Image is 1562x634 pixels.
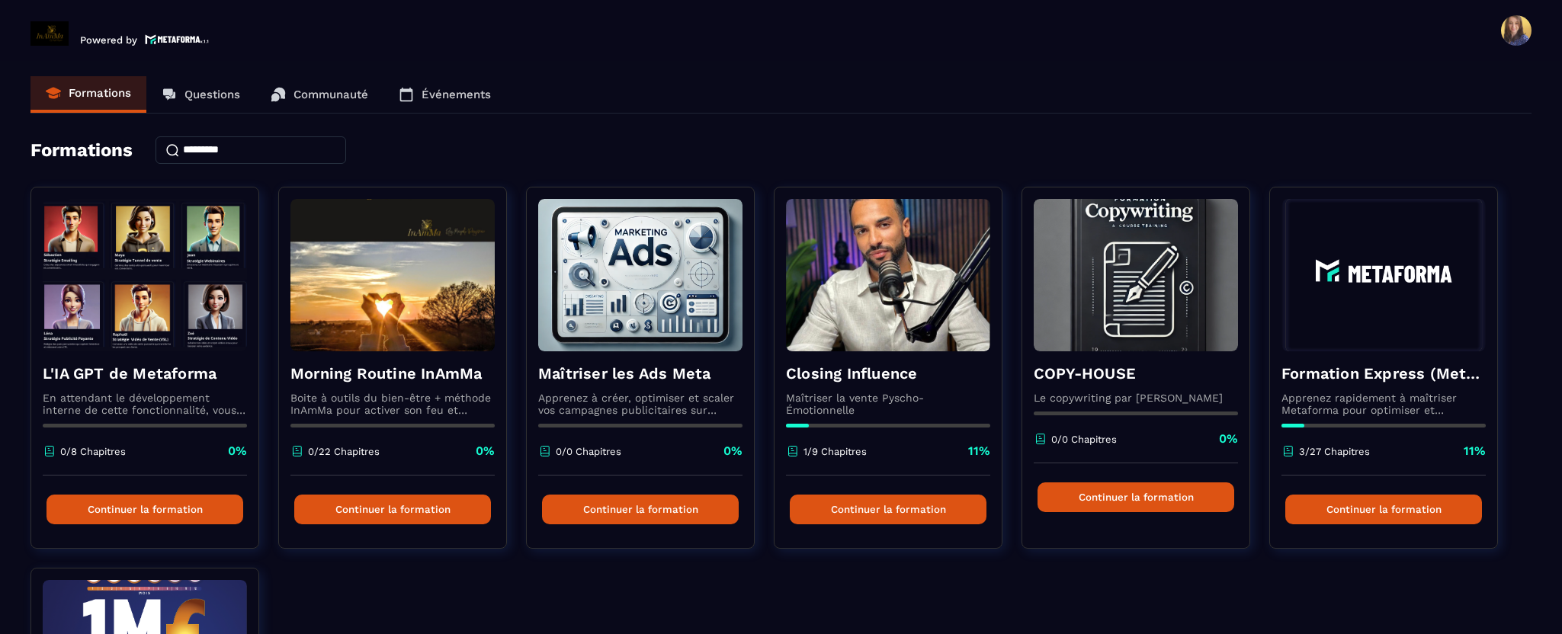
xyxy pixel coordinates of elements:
img: formation-background [538,199,743,351]
a: formation-backgroundClosing InfluenceMaîtriser la vente Pyscho-Émotionnelle1/9 Chapitres11%Contin... [774,187,1022,568]
a: formation-backgroundMorning Routine InAmMaBoite à outils du bien-être + méthode InAmMa pour activ... [278,187,526,568]
p: 0% [228,443,247,459]
img: formation-background [1034,199,1238,351]
p: Communauté [293,88,368,101]
a: Communauté [255,76,383,113]
img: formation-background [43,199,247,351]
img: formation-background [290,199,495,351]
p: Formations [69,86,131,100]
p: 0% [723,443,743,459]
p: 11% [1464,443,1486,459]
p: En attendant le développement interne de cette fonctionnalité, vous pouvez déjà l’utiliser avec C... [43,392,247,416]
img: formation-background [1281,199,1486,351]
button: Continuer la formation [542,495,739,524]
a: formation-backgroundCOPY-HOUSELe copywriting par [PERSON_NAME]0/0 Chapitres0%Continuer la formation [1022,187,1269,568]
p: Apprenez rapidement à maîtriser Metaforma pour optimiser et automatiser votre business. 🚀 [1281,392,1486,416]
button: Continuer la formation [1038,482,1234,512]
h4: Morning Routine InAmMa [290,363,495,384]
p: Le copywriting par [PERSON_NAME] [1034,392,1238,404]
button: Continuer la formation [1285,495,1482,524]
button: Continuer la formation [47,495,243,524]
p: Powered by [80,34,137,46]
a: formation-backgroundL'IA GPT de MetaformaEn attendant le développement interne de cette fonctionn... [30,187,278,568]
img: logo [145,33,209,46]
h4: L'IA GPT de Metaforma [43,363,247,384]
a: formation-backgroundMaîtriser les Ads MetaApprenez à créer, optimiser et scaler vos campagnes pub... [526,187,774,568]
a: Événements [383,76,506,113]
img: formation-background [786,199,990,351]
p: 0% [476,443,495,459]
a: formation-backgroundFormation Express (Metaforma)Apprenez rapidement à maîtriser Metaforma pour o... [1269,187,1517,568]
p: 0% [1219,431,1238,447]
button: Continuer la formation [294,495,491,524]
h4: COPY-HOUSE [1034,363,1238,384]
p: Maîtriser la vente Pyscho-Émotionnelle [786,392,990,416]
h4: Maîtriser les Ads Meta [538,363,743,384]
p: 0/22 Chapitres [308,446,380,457]
p: Questions [184,88,240,101]
img: logo-branding [30,21,69,46]
a: Formations [30,76,146,113]
h4: Formations [30,139,133,161]
p: Boite à outils du bien-être + méthode InAmMa pour activer son feu et écouter la voix de son coeur... [290,392,495,416]
p: 0/0 Chapitres [1051,434,1117,445]
h4: Closing Influence [786,363,990,384]
button: Continuer la formation [790,495,986,524]
p: 3/27 Chapitres [1299,446,1370,457]
p: 0/0 Chapitres [556,446,621,457]
a: Questions [146,76,255,113]
p: 0/8 Chapitres [60,446,126,457]
p: Apprenez à créer, optimiser et scaler vos campagnes publicitaires sur Facebook et Instagram. [538,392,743,416]
p: 1/9 Chapitres [803,446,867,457]
p: Événements [422,88,491,101]
h4: Formation Express (Metaforma) [1281,363,1486,384]
p: 11% [968,443,990,459]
